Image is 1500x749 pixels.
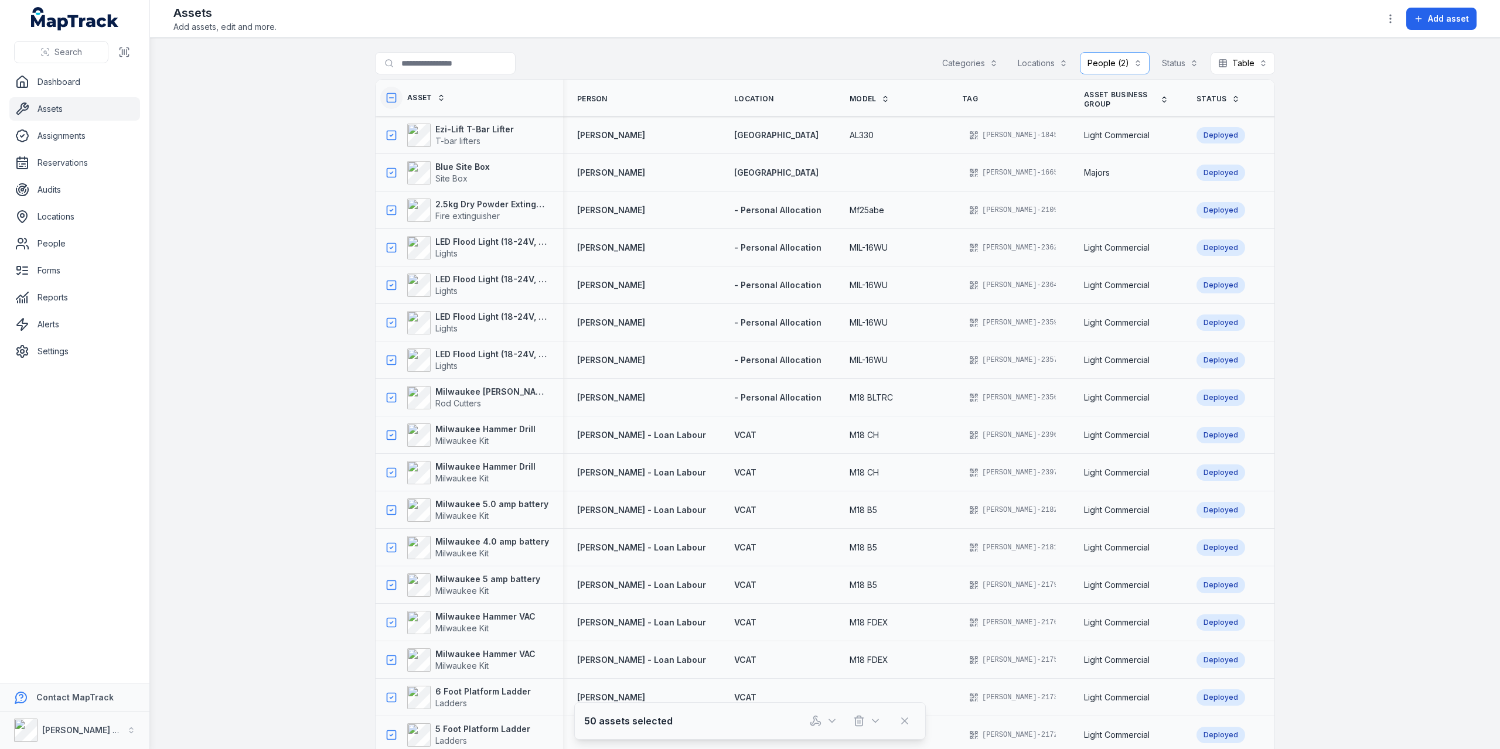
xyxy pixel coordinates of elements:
[1084,467,1150,478] span: Light Commercial
[1084,279,1150,291] span: Light Commercial
[734,317,821,327] span: - Personal Allocation
[1154,52,1206,74] button: Status
[435,648,536,660] strong: Milwaukee Hammer VAC
[850,654,888,666] span: M18 FDEX
[577,317,645,329] a: [PERSON_NAME]
[850,242,888,254] span: MIL-16WU
[1196,652,1245,668] div: Deployed
[734,692,756,702] span: VCAT
[577,579,706,591] strong: [PERSON_NAME] - Loan Labour
[850,279,888,291] span: MIL-16WU
[173,21,277,33] span: Add assets, edit and more.
[734,579,756,591] a: VCAT
[435,348,549,360] strong: LED Flood Light (18-24V, 16W)
[577,617,706,628] a: [PERSON_NAME] - Loan Labour
[577,467,706,478] a: [PERSON_NAME] - Loan Labour
[435,573,540,585] strong: Milwaukee 5 amp battery
[577,129,645,141] strong: [PERSON_NAME]
[734,429,756,441] a: VCAT
[734,205,821,215] span: - Personal Allocation
[962,539,1056,556] div: [PERSON_NAME]-2181
[1084,542,1150,553] span: Light Commercial
[577,504,706,516] strong: [PERSON_NAME] - Loan Labour
[734,204,821,216] a: - Personal Allocation
[1196,427,1245,443] div: Deployed
[734,130,819,140] span: [GEOGRAPHIC_DATA]
[1084,354,1150,366] span: Light Commercial
[734,392,821,403] a: - Personal Allocation
[734,430,756,440] span: VCAT
[407,573,540,597] a: Milwaukee 5 amp batteryMilwaukee Kit
[407,686,531,709] a: 6 Foot Platform LadderLadders
[577,167,645,179] strong: [PERSON_NAME]
[1196,727,1245,743] div: Deployed
[577,392,645,403] a: [PERSON_NAME]
[407,461,536,484] a: Milwaukee Hammer DrillMilwaukee Kit
[577,542,706,553] a: [PERSON_NAME] - Loan Labour
[734,617,756,628] a: VCAT
[435,698,467,708] span: Ladders
[962,165,1056,181] div: [PERSON_NAME]-1665
[31,7,119,30] a: MapTrack
[435,436,489,446] span: Milwaukee Kit
[962,464,1056,481] div: [PERSON_NAME]-2397
[435,311,549,323] strong: LED Flood Light (18-24V, 16W)
[850,617,888,628] span: M18 FDEX
[734,392,821,402] span: - Personal Allocation
[435,273,549,285] strong: LED Flood Light (18-24V, 16W)
[734,617,756,627] span: VCAT
[435,423,536,435] strong: Milwaukee Hammer Drill
[1196,314,1245,331] div: Deployed
[577,242,645,254] a: [PERSON_NAME]
[435,461,536,473] strong: Milwaukee Hammer Drill
[1084,579,1150,591] span: Light Commercial
[734,542,756,553] a: VCAT
[962,689,1056,706] div: [PERSON_NAME]-2173
[1084,692,1150,703] span: Light Commercial
[734,129,819,141] a: [GEOGRAPHIC_DATA]
[435,173,468,183] span: Site Box
[577,204,645,216] a: [PERSON_NAME]
[962,727,1056,743] div: [PERSON_NAME]-2172
[435,248,458,258] span: Lights
[407,199,549,222] a: 2.5kg Dry Powder ExtinguisherFire extinguisher
[407,311,549,334] a: LED Flood Light (18-24V, 16W)Lights
[734,94,773,104] span: Location
[9,286,140,309] a: Reports
[435,386,549,398] strong: Milwaukee [PERSON_NAME]
[577,354,645,366] a: [PERSON_NAME]
[1196,577,1245,593] div: Deployed
[1196,689,1245,706] div: Deployed
[962,240,1056,256] div: [PERSON_NAME]-2362
[962,314,1056,331] div: [PERSON_NAME]-2359
[1084,392,1150,403] span: Light Commercial
[734,655,756,665] span: VCAT
[435,161,490,173] strong: Blue Site Box
[435,473,489,483] span: Milwaukee Kit
[734,580,756,590] span: VCAT
[407,386,549,409] a: Milwaukee [PERSON_NAME]Rod Cutters
[962,127,1056,143] div: [PERSON_NAME]-1845
[435,124,514,135] strong: Ezi-Lift T-Bar Lifter
[1406,8,1477,30] button: Add asset
[962,577,1056,593] div: [PERSON_NAME]-2179
[1084,90,1155,109] span: Asset Business Group
[850,542,877,553] span: M18 B5
[9,205,140,228] a: Locations
[734,354,821,366] a: - Personal Allocation
[577,654,706,666] a: [PERSON_NAME] - Loan Labour
[962,389,1056,406] div: [PERSON_NAME]-2356
[435,723,530,735] strong: 5 Foot Platform Ladder
[9,340,140,363] a: Settings
[850,94,889,104] a: Model
[850,429,879,441] span: M18 CH
[850,204,884,216] span: Mf25abe
[850,467,879,478] span: M18 CH
[1428,13,1469,25] span: Add asset
[54,46,82,58] span: Search
[577,94,608,104] span: Person
[407,273,549,297] a: LED Flood Light (18-24V, 16W)Lights
[577,692,645,703] strong: [PERSON_NAME]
